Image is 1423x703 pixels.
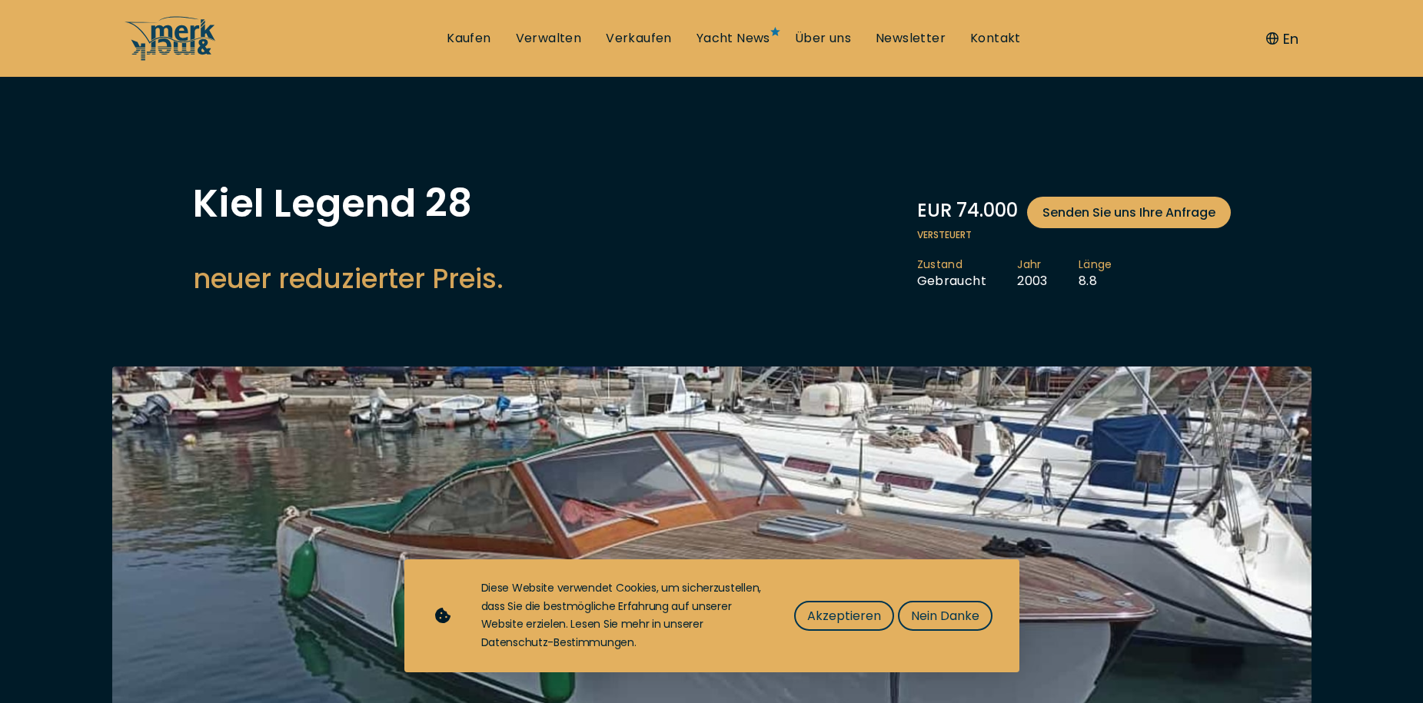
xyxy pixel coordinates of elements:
[911,606,979,625] span: Nein Danke
[193,184,504,223] h1: Kiel Legend 28
[1266,28,1298,49] button: En
[1027,197,1231,228] a: Senden Sie uns Ihre Anfrage
[807,606,881,625] span: Akzeptieren
[794,601,894,631] button: Akzeptieren
[917,197,1231,228] div: EUR 74.000
[1042,203,1215,222] span: Senden Sie uns Ihre Anfrage
[697,30,770,47] a: Yacht News
[481,635,634,650] a: Datenschutz-Bestimmungen
[876,30,946,47] a: Newsletter
[917,257,987,273] span: Zustand
[917,257,1018,290] li: Gebraucht
[516,30,582,47] a: Verwalten
[1017,257,1079,290] li: 2003
[970,30,1021,47] a: Kontakt
[898,601,992,631] button: Nein Danke
[193,260,504,297] h2: neuer reduzierter Preis.
[1017,257,1048,273] span: Jahr
[447,30,490,47] a: Kaufen
[795,30,851,47] a: Über uns
[481,579,763,652] div: Diese Website verwendet Cookies, um sicherzustellen, dass Sie die bestmögliche Erfahrung auf unse...
[1079,257,1143,290] li: 8.8
[606,30,672,47] a: Verkaufen
[1079,257,1112,273] span: Länge
[917,228,1231,242] span: Versteuert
